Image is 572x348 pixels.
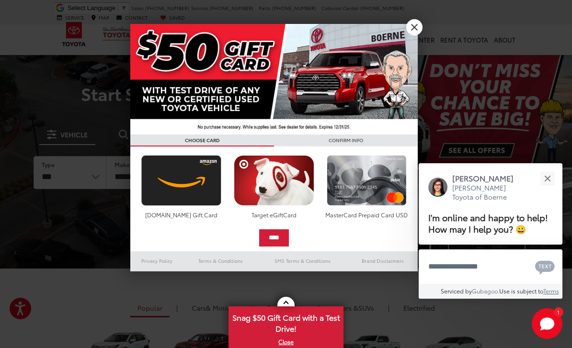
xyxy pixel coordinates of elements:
p: [PERSON_NAME] Toyota of Boerne [452,183,523,202]
img: 42635_top_851395.jpg [130,24,418,135]
div: Close[PERSON_NAME][PERSON_NAME] Toyota of BoerneI'm online and happy to help! How may I help you?... [419,163,562,299]
svg: Text [535,259,555,275]
img: amazoncard.png [139,155,224,206]
a: SMS Terms & Conditions [257,255,348,267]
button: Toggle Chat Window [532,308,562,339]
img: targetcard.png [231,155,316,206]
div: [DOMAIN_NAME] Gift Card [139,211,224,219]
a: Terms [543,287,559,295]
span: 1 [557,310,560,314]
img: mastercard.png [324,155,409,206]
span: Use is subject to [499,287,543,295]
span: Serviced by [441,287,472,295]
textarea: Type your message [419,249,562,284]
a: Gubagoo. [472,287,499,295]
div: MasterCard Prepaid Card USD [324,211,409,219]
h3: CHOOSE CARD [130,135,274,146]
span: Snag $50 Gift Card with a Test Drive! [229,307,343,337]
p: [PERSON_NAME] [452,173,523,183]
span: I'm online and happy to help! How may I help you? 😀 [428,211,548,235]
a: Terms & Conditions [184,255,257,267]
a: Brand Disclaimers [348,255,418,267]
button: Close [537,168,558,189]
div: Target eGiftCard [231,211,316,219]
h3: CONFIRM INFO [274,135,418,146]
button: Chat with SMS [532,256,558,277]
svg: Start Chat [532,308,562,339]
a: Privacy Policy [130,255,184,267]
